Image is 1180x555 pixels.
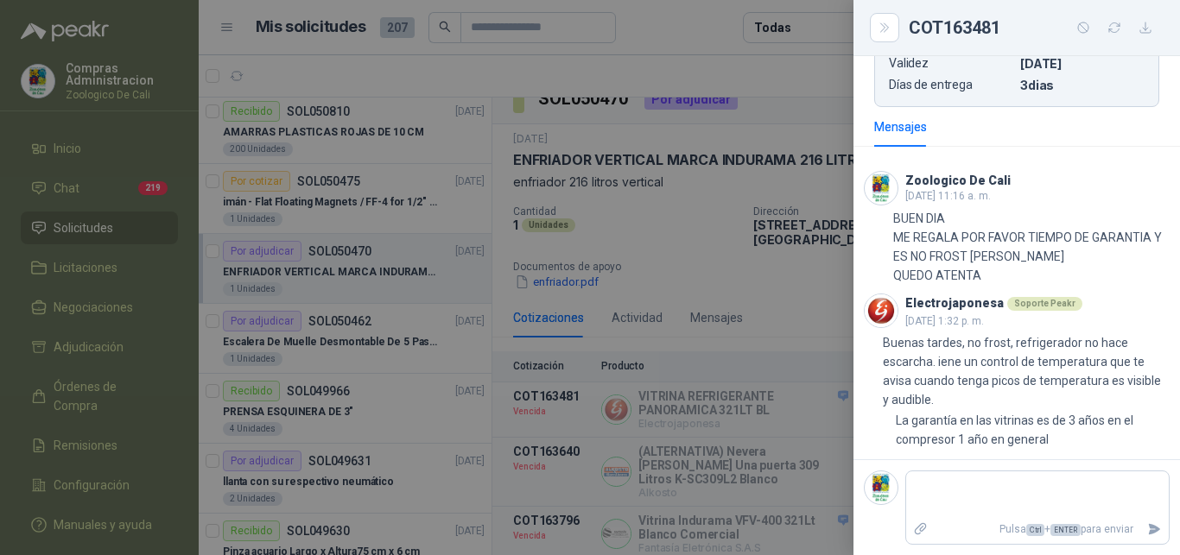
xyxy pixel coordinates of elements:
div: Soporte Peakr [1007,297,1082,311]
h3: Electrojaponesa [905,299,1004,308]
p: [DATE] [1020,56,1145,71]
div: COT163481 [909,14,1159,41]
p: 3 dias [1020,78,1145,92]
span: [DATE] 1:32 p. m. [905,315,984,327]
p: BUEN DIA ME REGALA POR FAVOR TIEMPO DE GARANTIA Y ES NO FROST [PERSON_NAME] QUEDO ATENTA [893,209,1170,285]
img: Company Logo [865,172,898,205]
button: Enviar [1140,514,1169,545]
img: Company Logo [865,471,898,504]
h3: Zoologico De Cali [905,176,1011,186]
span: Ctrl [1026,524,1044,536]
span: ENTER [1050,524,1081,536]
img: Company Logo [865,294,898,327]
p: Buenas tardes, no frost, refrigerador no hace escarcha. iene un control de temperatura que te avi... [883,333,1170,409]
p: Pulsa + para enviar [936,514,1141,545]
p: Días de entrega [889,78,1013,92]
span: [DATE] 11:16 a. m. [905,190,991,202]
label: Adjuntar archivos [906,514,936,545]
div: Mensajes [874,117,927,136]
button: Close [874,17,895,38]
p: Validez [889,56,1013,71]
p: La garantía en las vitrinas es de 3 años en el compresor 1 año en general [896,411,1170,449]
